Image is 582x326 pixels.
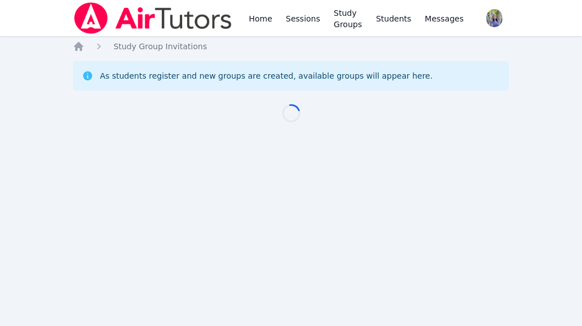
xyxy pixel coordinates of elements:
img: Air Tutors [73,2,233,34]
a: Study Group Invitations [114,41,207,52]
span: Messages [425,13,464,24]
nav: Breadcrumb [73,41,510,52]
span: Study Group Invitations [114,42,207,51]
div: As students register and new groups are created, available groups will appear here. [100,70,433,81]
